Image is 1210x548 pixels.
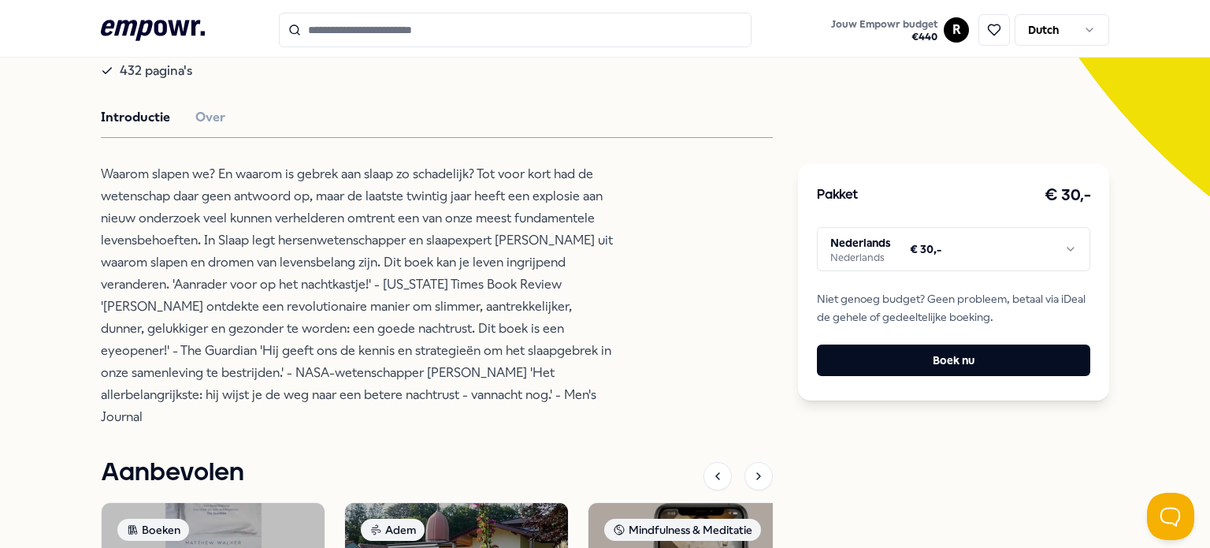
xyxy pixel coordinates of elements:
h3: Pakket [817,185,858,206]
button: Over [195,107,225,128]
div: Adem [361,519,425,541]
button: Jouw Empowr budget€440 [828,15,941,47]
div: Mindfulness & Meditatie [604,519,761,541]
a: Jouw Empowr budget€440 [825,13,944,47]
div: Boeken [117,519,189,541]
button: R [944,17,969,43]
button: Introductie [101,107,170,128]
input: Search for products, categories or subcategories [279,13,752,47]
h1: Aanbevolen [101,453,244,493]
span: 432 pagina's [120,60,192,82]
p: Waarom slapen we? En waarom is gebrek aan slaap zo schadelijk? Tot voor kort had de wetenschap da... [101,163,613,428]
span: Niet genoeg budget? Geen probleem, betaal via iDeal de gehele of gedeeltelijke boeking. [817,290,1090,326]
iframe: Help Scout Beacon - Open [1147,493,1194,540]
button: Boek nu [817,345,1090,376]
span: € 440 [831,31,937,43]
span: Jouw Empowr budget [831,18,937,31]
h3: € 30,- [1045,183,1090,208]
